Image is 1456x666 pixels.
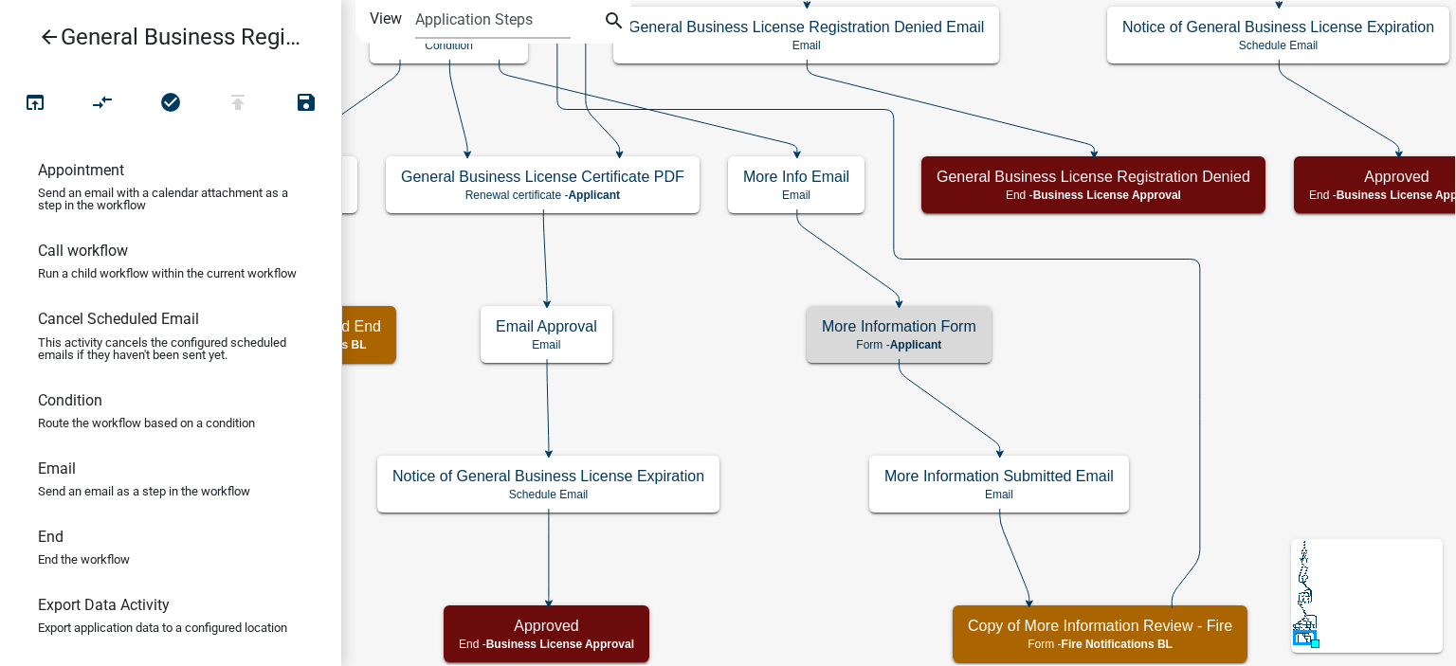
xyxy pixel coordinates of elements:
button: No problems [136,83,205,124]
i: check_circle [159,91,182,117]
h5: General Business License Registration Denied [937,168,1250,186]
p: Send an email with a calendar attachment as a step in the workflow [38,187,303,211]
h6: End [38,528,64,546]
i: arrow_back [38,26,61,52]
p: Schedule Email [392,488,704,501]
button: Save [272,83,340,124]
i: search [603,9,626,36]
p: Form - [822,338,976,351]
a: General Business Registration [15,15,311,59]
p: Form - [968,638,1232,651]
i: compare_arrows [92,91,115,117]
span: Applicant [890,338,942,351]
h5: General Business License Registration Denied Email [628,18,984,36]
p: End - [459,638,634,651]
button: search [599,8,629,38]
p: Send an email as a step in the workflow [38,485,250,497]
h6: Condition [38,391,102,409]
h5: More Information Submitted Email [884,467,1114,485]
p: Run a child workflow within the current workflow [38,267,297,279]
p: Email [884,488,1114,501]
p: Schedule Email [1122,39,1434,52]
button: Test Workflow [1,83,69,124]
h6: Call workflow [38,242,128,260]
p: Email [743,189,849,202]
h5: Approved [459,617,634,635]
i: open_in_browser [24,91,46,117]
h5: More Info Email [743,168,849,186]
button: Publish [204,83,272,124]
i: publish [227,91,249,117]
span: Fire Notifications BL [1062,638,1173,651]
p: Route the workflow based on a condition [38,417,255,429]
h6: Cancel Scheduled Email [38,310,199,328]
p: Condition [385,39,513,52]
h5: Notice of General Business License Expiration [1122,18,1434,36]
h5: Email Approval [496,317,597,335]
h5: More Information Form [822,317,976,335]
span: Business License Approval [486,638,634,651]
p: Email [628,39,984,52]
h6: Appointment [38,161,124,179]
h6: Export Data Activity [38,596,170,614]
span: Business License Approval [1033,189,1181,202]
p: End the workflow [38,553,130,566]
h5: Copy of More Information Review - Fire [968,617,1232,635]
i: save [295,91,318,117]
div: Workflow actions [1,83,340,129]
h5: Notice of General Business License Expiration [392,467,704,485]
button: Auto Layout [68,83,136,124]
span: Applicant [568,189,620,202]
p: Export application data to a configured location [38,621,287,634]
p: End - [937,189,1250,202]
h5: General Business License Certificate PDF [401,168,684,186]
p: Renewal certificate - [401,189,684,202]
h6: Email [38,459,76,477]
p: This activity cancels the configured scheduled emails if they haven't been sent yet. [38,336,303,361]
p: Email [496,338,597,351]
